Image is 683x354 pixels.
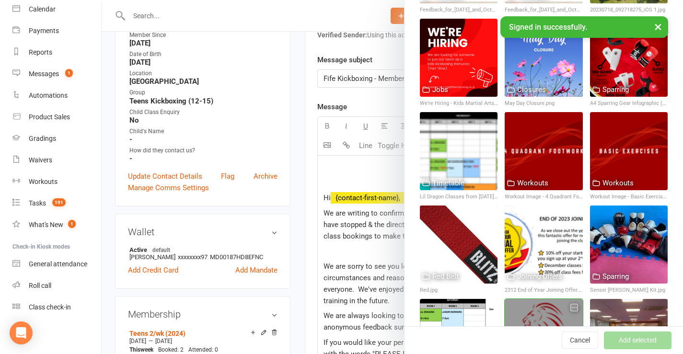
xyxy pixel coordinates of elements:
[29,48,52,56] div: Reports
[12,85,101,106] a: Automations
[590,206,668,283] img: Sensei Craig Sparring Kit.jpg
[12,128,101,149] a: Gradings
[29,303,71,311] div: Class check-in
[420,193,498,201] div: Lil Dragon Classes from [DATE].png
[517,177,548,189] div: Workouts
[68,220,76,228] span: 1
[420,6,498,14] div: Feedback_for_[DATE]_and_October.png
[29,5,56,13] div: Calendar
[12,275,101,297] a: Roll call
[505,6,582,14] div: Feedback_for_[DATE]_and_October.png
[590,6,668,14] div: 20230718_092718275_iOS 1.jpg
[420,206,498,283] img: Red.jpg
[420,286,498,295] div: Red.jpg
[52,198,66,206] span: 191
[12,63,101,85] a: Messages 1
[562,332,598,349] button: Cancel
[12,253,101,275] a: General attendance kiosk mode
[29,221,63,228] div: What's New
[590,286,668,295] div: Sensei [PERSON_NAME] Kit.jpg
[29,199,46,207] div: Tasks
[29,156,52,164] div: Waivers
[517,271,562,282] div: Joining Offers
[12,297,101,318] a: Class kiosk mode
[12,193,101,214] a: Tasks 191
[10,321,33,344] div: Open Intercom Messenger
[505,112,582,190] img: Workout Image - 4 Quadrant Footwork.png
[432,177,464,189] div: Timetable
[420,99,498,108] div: We're Hiring - Kids Martial Arts Instructor.png
[602,271,629,282] div: Sparring
[12,106,101,128] a: Product Sales
[505,99,582,108] div: May Day Closure.png
[29,70,59,78] div: Messages
[12,42,101,63] a: Reports
[602,84,629,95] div: Sparring
[29,178,58,185] div: Workouts
[590,112,668,190] img: Workout Image - Basic Exercises.png
[420,112,498,190] img: Lil Dragon Classes from MARCH 24.png
[29,282,51,289] div: Roll call
[29,91,68,99] div: Automations
[505,19,582,96] img: May Day Closure.png
[505,286,582,295] div: 2312 End of Year Joining Offer.png
[590,19,668,96] img: A4 Sparring Gear Infographic (with prices).png
[29,113,70,121] div: Product Sales
[649,16,667,37] button: ×
[29,135,56,142] div: Gradings
[420,19,498,96] img: We're Hiring - Kids Martial Arts Instructor.png
[505,206,582,283] img: 2312 End of Year Joining Offer.png
[509,23,587,32] span: Signed in successfully.
[432,84,448,95] div: Jobs
[590,99,668,108] div: A4 Sparring Gear Infographic (with prices).png
[505,193,582,201] div: Workout Image - 4 Quadrant Footwork.png
[602,177,634,189] div: Workouts
[517,84,546,95] div: Closures
[65,69,73,77] span: 1
[12,214,101,236] a: What's New1
[12,149,101,171] a: Waivers
[590,193,668,201] div: Workout Image - Basic Exercises.png
[12,171,101,193] a: Workouts
[29,260,87,268] div: General attendance
[432,271,459,282] div: Red Belt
